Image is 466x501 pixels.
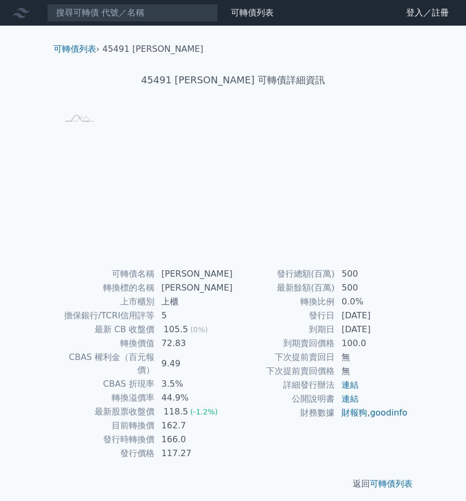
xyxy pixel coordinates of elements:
[58,419,155,433] td: 目前轉換價
[231,7,274,18] a: 可轉債列表
[155,350,233,377] td: 9.49
[58,281,155,295] td: 轉換標的名稱
[58,405,155,419] td: 最新股票收盤價
[155,336,233,350] td: 72.83
[335,406,408,420] td: ,
[335,267,408,281] td: 500
[58,309,155,323] td: 擔保銀行/TCRI信用評等
[233,350,335,364] td: 下次提前賣回日
[335,309,408,323] td: [DATE]
[233,267,335,281] td: 發行總額(百萬)
[58,323,155,336] td: 最新 CB 收盤價
[233,295,335,309] td: 轉換比例
[155,267,233,281] td: [PERSON_NAME]
[155,295,233,309] td: 上櫃
[190,408,218,416] span: (-1.2%)
[335,336,408,350] td: 100.0
[58,447,155,460] td: 發行價格
[58,433,155,447] td: 發行時轉換價
[155,433,233,447] td: 166.0
[233,364,335,378] td: 下次提前賣回價格
[53,43,99,56] li: ›
[45,477,421,490] p: 返回
[58,336,155,350] td: 轉換價值
[155,281,233,295] td: [PERSON_NAME]
[58,377,155,391] td: CBAS 折現率
[161,323,190,336] div: 105.5
[341,408,367,418] a: 財報狗
[190,325,208,334] span: (0%)
[233,392,335,406] td: 公開說明書
[233,281,335,295] td: 最新餘額(百萬)
[58,350,155,377] td: CBAS 權利金（百元報價）
[233,323,335,336] td: 到期日
[58,267,155,281] td: 可轉債名稱
[335,295,408,309] td: 0.0%
[47,4,218,22] input: 搜尋可轉債 代號／名稱
[335,364,408,378] td: 無
[233,406,335,420] td: 財務數據
[155,447,233,460] td: 117.27
[335,350,408,364] td: 無
[341,380,359,390] a: 連結
[155,309,233,323] td: 5
[233,336,335,350] td: 到期賣回價格
[155,377,233,391] td: 3.5%
[155,419,233,433] td: 162.7
[398,4,457,21] a: 登入／註冊
[370,479,413,489] a: 可轉債列表
[103,43,204,56] li: 45491 [PERSON_NAME]
[335,281,408,295] td: 500
[335,323,408,336] td: [DATE]
[58,391,155,405] td: 轉換溢價率
[233,378,335,392] td: 詳細發行辦法
[53,44,96,54] a: 可轉債列表
[161,405,190,418] div: 118.5
[58,295,155,309] td: 上市櫃別
[155,391,233,405] td: 44.9%
[233,309,335,323] td: 發行日
[45,73,421,88] h1: 45491 [PERSON_NAME] 可轉債詳細資訊
[370,408,407,418] a: goodinfo
[341,394,359,404] a: 連結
